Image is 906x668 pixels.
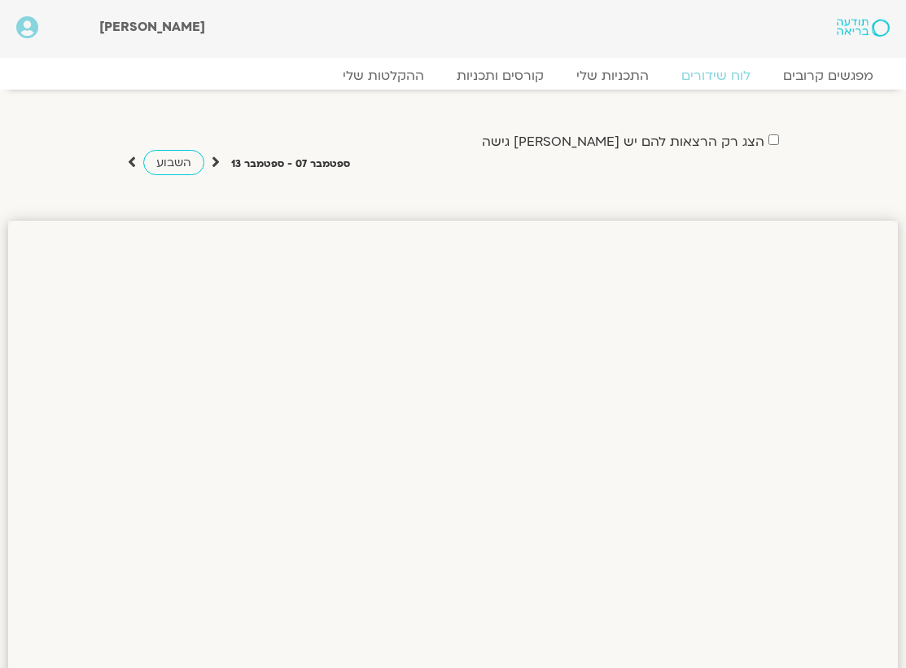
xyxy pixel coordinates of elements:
[560,68,665,84] a: התכניות שלי
[440,68,560,84] a: קורסים ותכניות
[482,134,764,149] label: הצג רק הרצאות להם יש [PERSON_NAME] גישה
[767,68,890,84] a: מפגשים קרובים
[99,18,205,36] span: [PERSON_NAME]
[143,150,204,175] a: השבוע
[326,68,440,84] a: ההקלטות שלי
[231,156,350,173] p: ספטמבר 07 - ספטמבר 13
[665,68,767,84] a: לוח שידורים
[156,155,191,170] span: השבוע
[16,68,890,84] nav: Menu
